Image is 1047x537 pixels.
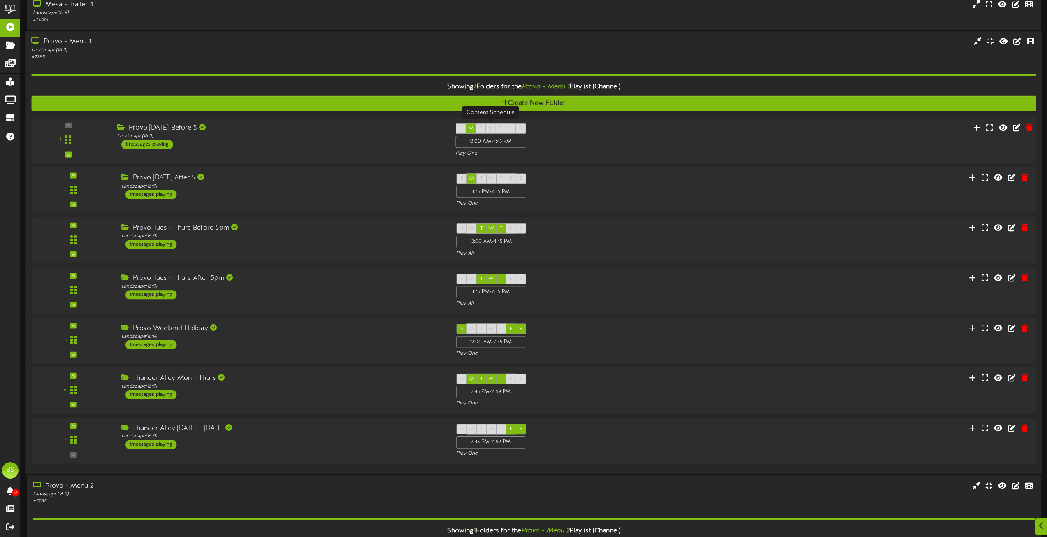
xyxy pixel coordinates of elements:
div: Showing Folders for the Playlist (Channel) [25,78,1042,96]
span: M [469,176,474,182]
button: Create New Folder [31,96,1036,111]
span: 0 [12,489,19,497]
span: T [500,376,503,382]
span: F [510,326,513,332]
div: 1 messages playing [121,140,173,149]
div: Play One [455,150,696,157]
span: T [480,326,483,332]
span: T [480,176,483,182]
span: T [500,276,503,282]
i: Provo - Menu 2 [521,527,569,535]
span: S [519,276,522,282]
span: W [488,126,494,132]
div: 1 messages playing [125,340,176,349]
span: M [469,276,474,282]
div: # 2785 [31,54,443,61]
span: F [509,126,512,132]
div: Provo [DATE] After 5 [121,174,444,183]
span: F [510,276,513,282]
span: S [460,426,463,432]
span: T [499,126,502,132]
div: 7:45 PM - 11:59 PM [456,386,525,398]
div: 1 messages playing [125,190,176,199]
div: 6 [64,387,67,394]
div: Thunder Alley Mon - Thurs [121,374,444,383]
div: Landscape ( 16:9 ) [121,383,444,390]
div: # 13483 [33,16,443,23]
span: M [469,426,474,432]
div: 7:45 PM - 11:59 PM [456,436,525,448]
span: W [488,326,494,332]
div: BS [2,462,19,479]
span: T [480,276,483,282]
span: S [519,326,522,332]
div: Play One [456,200,695,207]
div: Provo Tues - Thurs Before 5pm [121,223,444,233]
span: T [480,376,483,382]
span: S [460,276,463,282]
span: S [519,426,522,432]
span: T [500,426,503,432]
div: Landscape ( 16:9 ) [121,233,444,240]
div: # 2788 [33,498,443,505]
div: Play One [456,450,695,457]
div: Landscape ( 16:9 ) [121,433,444,440]
div: 4:45 PM - 7:45 PM [456,186,525,198]
span: S [460,226,463,232]
span: S [519,176,522,182]
span: W [488,276,494,282]
span: S [460,376,463,382]
span: 1 [474,527,476,535]
span: W [488,226,494,232]
div: Landscape ( 16:9 ) [33,9,443,16]
span: M [469,326,474,332]
div: Play All [456,250,695,257]
span: F [510,226,513,232]
div: Provo Tues - Thurs After 5pm [121,274,444,283]
div: Provo [DATE] Before 5 [117,123,443,133]
span: S [460,176,463,182]
div: Landscape ( 16:9 ) [31,46,443,53]
div: Landscape ( 16:9 ) [117,133,443,140]
span: S [519,226,522,232]
span: F [510,426,513,432]
span: 7 [474,83,476,91]
span: W [488,376,494,382]
div: 1 messages playing [125,390,176,399]
span: S [460,326,463,332]
span: T [480,226,483,232]
span: W [488,426,494,432]
div: Provo - Menu 2 [33,481,443,491]
span: S [519,376,522,382]
i: Provo - Menu 1 [522,83,569,91]
span: T [500,226,503,232]
span: T [500,176,503,182]
div: Play All [456,300,695,307]
div: Provo Weekend Holiday [121,324,444,333]
div: Landscape ( 16:9 ) [121,283,444,290]
div: 1 messages playing [125,440,176,449]
span: T [480,426,483,432]
span: S [519,126,522,132]
div: Provo - Menu 1 [31,37,443,47]
span: S [460,126,462,132]
div: Landscape ( 16:9 ) [33,491,443,498]
span: W [488,176,494,182]
span: F [510,176,513,182]
div: Thunder Alley [DATE] - [DATE] [121,424,444,433]
span: M [469,376,474,382]
span: T [500,326,503,332]
div: 1 messages playing [125,290,176,299]
div: 12:00 AM - 4:45 PM [456,236,525,248]
div: Landscape ( 16:9 ) [121,183,444,190]
span: M [469,226,474,232]
span: F [510,376,513,382]
div: Play One [456,400,695,407]
span: M [469,126,474,132]
div: Play One [456,350,695,357]
div: 4:45 PM - 7:45 PM [456,286,525,298]
span: T [479,126,482,132]
div: 12:00 AM - 7:45 PM [456,336,525,348]
div: 12:00 AM - 4:45 PM [455,136,525,148]
div: Landscape ( 16:9 ) [121,333,444,340]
